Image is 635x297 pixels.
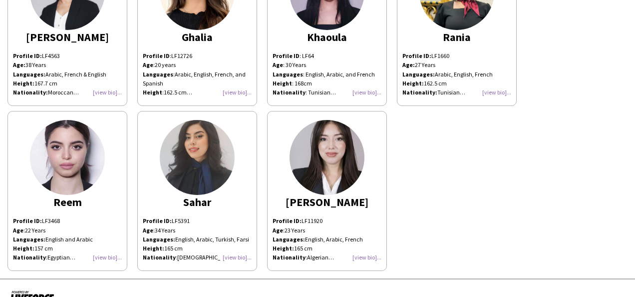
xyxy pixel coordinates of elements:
[13,79,34,87] strong: Height:
[143,244,164,252] strong: Height:
[143,226,155,234] span: :
[13,60,122,97] p: 38 Years Arabic, French & English 167.7 cm Moroccan
[273,70,303,78] b: Languages
[402,88,437,96] strong: Nationality:
[13,235,45,243] strong: Languages:
[402,60,511,97] p: 27 Years Arabic, English, French 162.5 cm Tunisian
[273,253,307,261] span: :
[13,226,25,234] span: :
[292,79,312,87] span: : 168cm
[155,226,175,234] span: 34 Years
[13,244,34,252] strong: Height:
[143,197,252,206] div: Sahar
[307,253,334,261] span: Algerian
[273,88,306,96] b: Nationality
[143,88,252,97] div: 162.5 cm
[13,51,122,60] p: LF4563
[13,197,122,206] div: Reem
[143,61,153,68] b: Age
[143,235,252,253] p: English, Arabic, Turkish, Farsi 165 cm
[273,61,283,68] b: Age
[143,88,164,96] span: :
[143,226,153,234] b: Age
[273,244,294,252] strong: Height:
[13,88,48,96] strong: Nationality:
[13,235,122,253] p: English and Arabic 157 cm
[143,253,176,261] b: Nationality
[273,226,285,234] span: :
[13,61,25,68] strong: Age:
[25,226,45,234] span: 22 Years
[402,32,511,41] div: Rania
[273,235,305,243] strong: Languages:
[273,88,381,97] div: : Tunisian
[273,52,300,59] b: Profile ID
[143,235,175,243] strong: Languages:
[273,217,302,224] strong: Profile ID:
[13,253,47,261] span: :
[273,253,306,261] b: Nationality
[13,216,122,225] p: LF3468
[143,52,171,59] span: :
[143,70,252,88] div: Arabic, English, French, and Spanish
[13,217,42,224] strong: Profile ID:
[273,32,381,41] div: Khaoula
[160,120,235,195] img: thumb-51be7da0-5ecc-4f4a-9ae7-2329fc07b1ed.png
[143,51,252,97] div: LF12726
[143,60,252,69] div: 20 years
[273,226,283,234] b: Age
[13,32,122,41] div: [PERSON_NAME]
[13,52,42,59] strong: Profile ID:
[143,253,177,261] span: :
[143,88,162,96] b: Height
[402,51,511,60] p: LF1660
[143,216,252,225] p: LF5391
[273,79,292,87] b: Height
[402,61,415,68] strong: Age:
[13,70,45,78] strong: Languages:
[13,226,23,234] b: Age
[143,52,170,59] b: Profile ID
[290,120,364,195] img: thumb-67f3d0f74a7e2.jpeg
[143,217,172,224] strong: Profile ID:
[177,253,242,261] span: [DEMOGRAPHIC_DATA]
[273,51,381,60] div: : LF64
[47,253,75,261] span: Egyptian
[143,61,155,68] span: :
[273,197,381,206] div: [PERSON_NAME]
[402,70,435,78] strong: Languages:
[402,79,424,87] strong: Height:
[143,70,175,78] span: :
[273,216,381,253] p: LF11920 English, Arabic, French 165 cm
[143,70,173,78] b: Languages
[273,60,381,69] div: : 30 Years
[303,70,375,78] span: : English, Arabic, and French
[13,253,46,261] b: Nationality
[30,120,105,195] img: thumb-6539151ec83e9.jpeg
[285,226,305,234] span: 23 Years
[143,32,252,41] div: Ghalia
[402,52,431,59] strong: Profile ID:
